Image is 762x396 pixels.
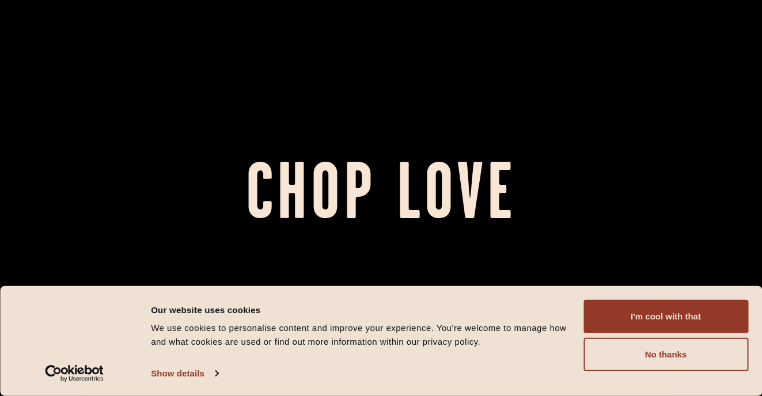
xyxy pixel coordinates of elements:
[151,303,570,317] div: Our website uses cookies
[583,300,748,333] button: I'm cool with that
[24,365,125,382] a: Usercentrics Cookiebot - opens in a new window
[583,338,748,371] button: No thanks
[151,321,570,349] div: We use cookies to personalise content and improve your experience. You're welcome to manage how a...
[151,365,218,382] a: Show details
